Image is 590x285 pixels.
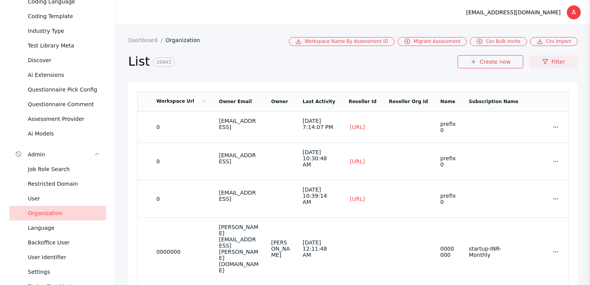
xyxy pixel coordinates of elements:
[9,176,106,191] a: Restricted Domain
[349,124,366,131] a: [URL]
[9,126,106,141] a: Ai Models
[440,121,456,133] section: prefix0
[466,8,561,17] div: [EMAIL_ADDRESS][DOMAIN_NAME]
[28,253,100,262] div: User Identifier
[28,238,100,247] div: Backoffice User
[9,250,106,265] a: User Identifier
[265,92,297,111] td: Owner
[28,129,100,138] div: Ai Models
[156,196,207,202] section: 0
[9,112,106,126] a: Assessment Provider
[153,58,175,67] span: 16843
[9,97,106,112] a: Questionnaire Comment
[28,70,100,80] div: Ai Extensions
[28,223,100,232] div: Language
[28,267,100,277] div: Settings
[389,99,428,104] a: Reseller Org Id
[458,55,523,68] a: Create new
[303,187,336,205] div: [DATE] 10:39:14 AM
[9,265,106,279] a: Settings
[156,158,207,165] section: 0
[28,26,100,36] div: Industry Type
[28,85,100,94] div: Questionnaire Pick Config
[9,82,106,97] a: Questionnaire Pick Config
[156,124,207,130] section: 0
[9,191,106,206] a: User
[28,209,100,218] div: Organization
[219,152,259,165] div: [EMAIL_ADDRESS]
[303,239,336,258] div: [DATE] 12:11:48 AM
[303,149,336,168] div: [DATE] 10:30:48 AM
[28,41,100,50] div: Test Library Meta
[28,150,94,159] div: Admin
[28,56,100,65] div: Discover
[440,99,455,104] a: Name
[9,206,106,221] a: Organization
[440,155,456,168] section: prefix0
[156,249,207,255] section: 0000000
[349,99,376,104] a: Reseller Id
[219,190,259,202] div: [EMAIL_ADDRESS]
[271,239,290,258] div: [PERSON_NAME]
[440,193,456,205] section: prefix0
[28,179,100,188] div: Restricted Domain
[166,37,207,43] a: Organization
[469,246,519,258] section: startup-INR-Monthly
[9,68,106,82] a: Ai Extensions
[28,114,100,124] div: Assessment Provider
[567,5,581,19] div: A
[28,165,100,174] div: Job Role Search
[213,92,265,111] td: Owner Email
[219,118,259,130] div: [EMAIL_ADDRESS]
[156,98,207,104] a: Workspace Url
[530,37,578,46] a: Csv Import
[219,224,259,273] div: [PERSON_NAME][EMAIL_ADDRESS][PERSON_NAME][DOMAIN_NAME]
[440,246,456,258] section: 0000000
[349,158,366,165] a: [URL]
[9,162,106,176] a: Job Role Search
[9,235,106,250] a: Backoffice User
[9,38,106,53] a: Test Library Meta
[349,195,366,202] a: [URL]
[529,55,578,68] a: Filter
[28,194,100,203] div: User
[28,100,100,109] div: Questionnaire Comment
[469,99,518,104] a: Subscription Name
[398,37,467,46] a: Migrate Assessment
[9,221,106,235] a: Language
[128,37,166,43] a: Dashboard
[297,92,342,111] td: Last Activity
[9,53,106,68] a: Discover
[289,37,395,46] a: Workspace Name By Assessment ID
[128,54,458,70] h2: List
[470,37,527,46] a: Csv Bulk Invite
[303,118,336,130] div: [DATE] 7:14:07 PM
[28,12,100,21] div: Coding Template
[9,24,106,38] a: Industry Type
[9,9,106,24] a: Coding Template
